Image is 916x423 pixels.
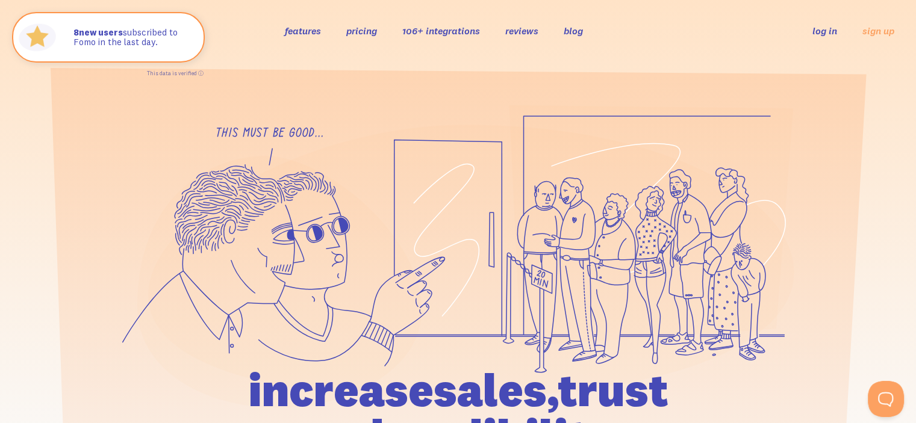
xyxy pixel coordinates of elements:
iframe: Help Scout Beacon - Open [868,381,904,417]
a: reviews [505,25,538,37]
a: blog [564,25,583,37]
img: Fomo [16,16,59,59]
span: 8 [73,28,79,38]
a: features [285,25,321,37]
a: log in [812,25,837,37]
p: subscribed to Fomo in the last day. [73,28,192,48]
a: pricing [346,25,377,37]
a: This data is verified ⓘ [147,70,204,76]
a: 106+ integrations [402,25,480,37]
a: sign up [862,25,894,37]
strong: new users [73,26,123,38]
